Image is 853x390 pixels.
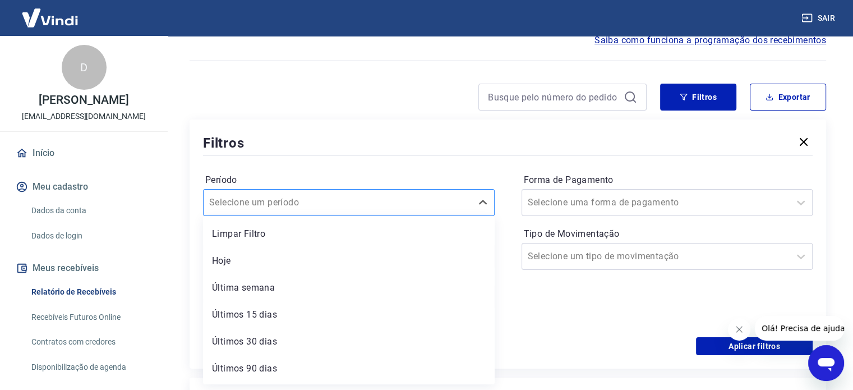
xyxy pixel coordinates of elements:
button: Aplicar filtros [696,337,813,355]
span: Olá! Precisa de ajuda? [7,8,94,17]
label: Forma de Pagamento [524,173,811,187]
div: Última semana [203,277,495,299]
a: Dados de login [27,224,154,247]
button: Meus recebíveis [13,256,154,281]
a: Relatório de Recebíveis [27,281,154,304]
button: Meu cadastro [13,175,154,199]
a: Início [13,141,154,166]
label: Período [205,173,492,187]
div: Últimos 15 dias [203,304,495,326]
a: Contratos com credores [27,331,154,354]
img: Vindi [13,1,86,35]
div: Últimos 90 dias [203,357,495,380]
a: Recebíveis Futuros Online [27,306,154,329]
p: [PERSON_NAME] [39,94,128,106]
iframe: Botão para abrir a janela de mensagens [808,345,844,381]
input: Busque pelo número do pedido [488,89,619,105]
iframe: Fechar mensagem [728,318,750,341]
div: Últimos 30 dias [203,331,495,353]
button: Sair [799,8,840,29]
a: Dados da conta [27,199,154,222]
a: Saiba como funciona a programação dos recebimentos [594,34,826,47]
div: Limpar Filtro [203,223,495,245]
div: Hoje [203,250,495,272]
label: Tipo de Movimentação [524,227,811,241]
p: [EMAIL_ADDRESS][DOMAIN_NAME] [22,111,146,122]
button: Filtros [660,84,736,111]
button: Exportar [750,84,826,111]
h5: Filtros [203,134,245,152]
div: D [62,45,107,90]
a: Disponibilização de agenda [27,356,154,379]
iframe: Mensagem da empresa [755,316,844,341]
